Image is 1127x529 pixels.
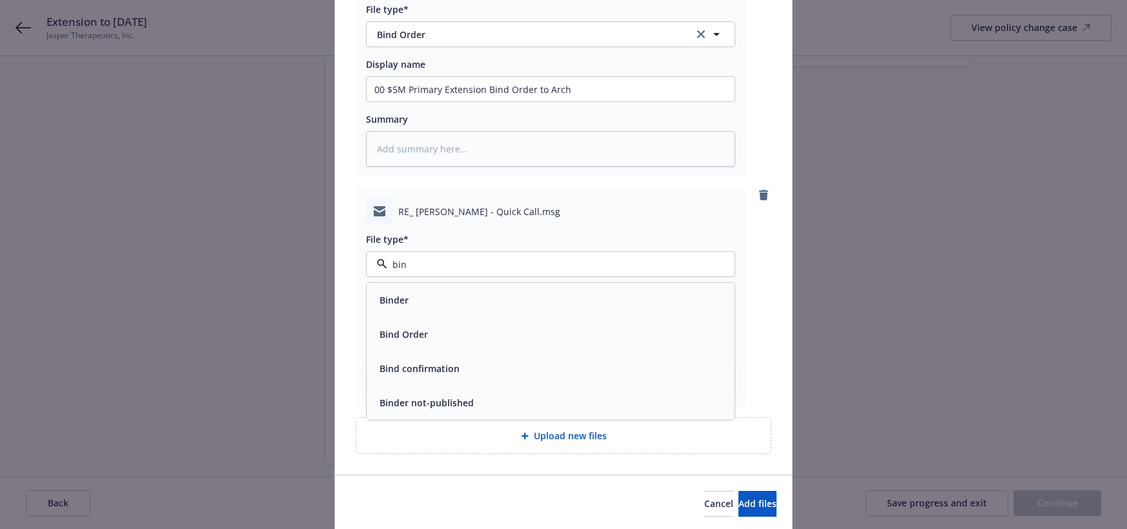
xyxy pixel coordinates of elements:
span: Bind Order [377,28,676,41]
span: File type* [366,3,409,16]
span: Upload new files [534,429,607,442]
input: Add display name here... [367,77,735,101]
div: Upload new files [356,417,771,454]
a: clear selection [693,26,709,42]
span: Display name [366,58,425,70]
span: RE_ [PERSON_NAME] - Quick Call.msg [398,205,560,218]
button: Add files [738,491,777,517]
span: Add files [738,497,777,510]
button: Cancel [704,491,733,517]
span: Cancel [704,497,733,510]
button: Bind Orderclear selection [366,21,735,47]
span: Summary [366,113,408,125]
button: Bind confirmation [380,362,460,375]
a: remove [756,187,771,203]
span: File type* [366,233,409,245]
input: Filter by keyword [387,258,709,271]
button: Binder [380,293,409,307]
button: Binder not-published [380,396,474,410]
button: Bind Order [380,327,428,341]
